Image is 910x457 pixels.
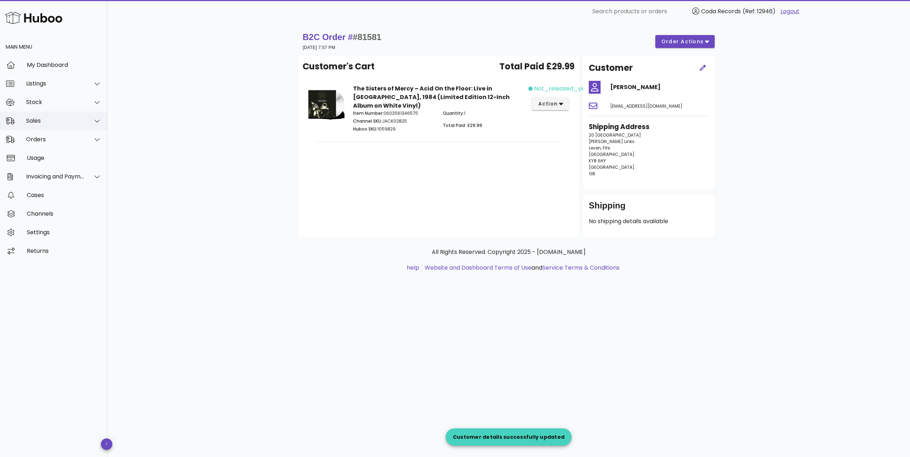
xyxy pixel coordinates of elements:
div: Cases [27,192,102,198]
span: [PERSON_NAME] Links [589,138,635,144]
span: Coda Records [701,7,741,15]
span: not_released_yet [534,84,587,93]
button: order actions [655,35,715,48]
p: No shipping details available [589,217,709,226]
li: and [422,264,620,272]
span: #81581 [353,32,381,42]
p: 1059829 [353,126,434,132]
div: Customer details successfully updated [446,433,572,441]
p: 0602561346575 [353,110,434,117]
span: Customer's Cart [303,60,375,73]
a: Website and Dashboard Terms of Use [425,264,532,272]
span: Total Paid £29.99 [499,60,574,73]
span: Leven, Fife [589,145,610,151]
h2: Customer [589,62,633,74]
img: Huboo Logo [5,10,62,25]
a: Service Terms & Conditions [542,264,620,272]
div: Channels [27,210,102,217]
button: action [532,97,569,110]
span: [GEOGRAPHIC_DATA] [589,151,635,157]
span: [GEOGRAPHIC_DATA] [589,164,635,170]
p: 1 [443,110,524,117]
img: Product Image [308,84,344,124]
small: [DATE] 7:57 PM [303,45,335,50]
p: All Rights Reserved. Copyright 2025 - [DOMAIN_NAME] [304,248,713,256]
span: KY8 6HY [589,158,606,164]
div: Usage [27,154,102,161]
span: Total Paid: £29.99 [443,122,482,128]
span: Item Number: [353,110,383,116]
div: Stock [26,99,84,105]
span: GB [589,171,595,177]
div: Settings [27,229,102,236]
a: help [407,264,419,272]
a: Logout [781,7,799,16]
div: Orders [26,136,84,143]
span: Huboo SKU: [353,126,377,132]
div: Invoicing and Payments [26,173,84,180]
div: Returns [27,247,102,254]
strong: B2C Order # [303,32,381,42]
div: Listings [26,80,84,87]
span: order actions [661,38,704,45]
h4: [PERSON_NAME] [610,83,709,92]
span: 20 [GEOGRAPHIC_DATA] [589,132,641,138]
div: Shipping [589,200,709,217]
span: (Ref: 12946) [743,7,776,15]
h3: Shipping Address [589,122,709,132]
span: Channel SKU: [353,118,382,124]
div: Sales [26,117,84,124]
span: Quantity: [443,110,464,116]
p: JACK02825 [353,118,434,124]
span: action [538,100,558,108]
strong: The Sisters of Mercy – Acid On the Floor: Live in [GEOGRAPHIC_DATA], 1984 (Limited Edition 12-Inc... [353,84,510,110]
div: My Dashboard [27,62,102,68]
span: [EMAIL_ADDRESS][DOMAIN_NAME] [610,103,682,109]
